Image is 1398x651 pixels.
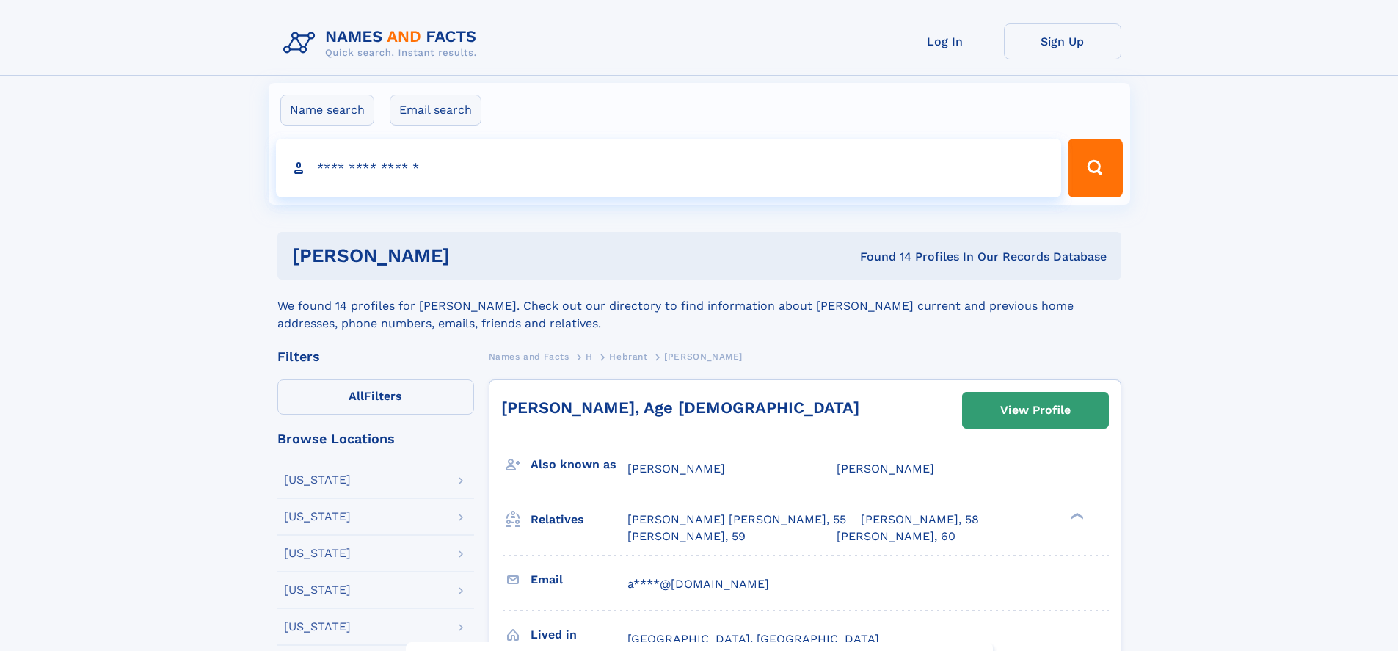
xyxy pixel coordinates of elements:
[531,507,627,532] h3: Relatives
[284,511,351,523] div: [US_STATE]
[284,548,351,559] div: [US_STATE]
[609,347,647,365] a: Hebrant
[837,528,955,545] a: [PERSON_NAME], 60
[277,379,474,415] label: Filters
[277,432,474,445] div: Browse Locations
[1000,393,1071,427] div: View Profile
[531,452,627,477] h3: Also known as
[284,621,351,633] div: [US_STATE]
[501,399,859,417] a: [PERSON_NAME], Age [DEMOGRAPHIC_DATA]
[276,139,1062,197] input: search input
[531,622,627,647] h3: Lived in
[887,23,1004,59] a: Log In
[627,462,725,476] span: [PERSON_NAME]
[489,347,569,365] a: Names and Facts
[609,352,647,362] span: Hebrant
[390,95,481,126] label: Email search
[284,584,351,596] div: [US_STATE]
[627,512,846,528] a: [PERSON_NAME] [PERSON_NAME], 55
[861,512,979,528] a: [PERSON_NAME], 58
[1004,23,1121,59] a: Sign Up
[627,528,746,545] a: [PERSON_NAME], 59
[627,632,879,646] span: [GEOGRAPHIC_DATA], [GEOGRAPHIC_DATA]
[292,247,655,265] h1: [PERSON_NAME]
[284,474,351,486] div: [US_STATE]
[655,249,1107,265] div: Found 14 Profiles In Our Records Database
[531,567,627,592] h3: Email
[280,95,374,126] label: Name search
[277,350,474,363] div: Filters
[664,352,743,362] span: [PERSON_NAME]
[277,23,489,63] img: Logo Names and Facts
[586,347,593,365] a: H
[963,393,1108,428] a: View Profile
[1067,512,1085,521] div: ❯
[277,280,1121,332] div: We found 14 profiles for [PERSON_NAME]. Check out our directory to find information about [PERSON...
[349,389,364,403] span: All
[586,352,593,362] span: H
[1068,139,1122,197] button: Search Button
[837,462,934,476] span: [PERSON_NAME]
